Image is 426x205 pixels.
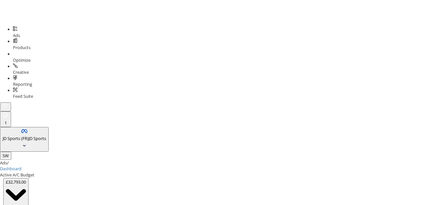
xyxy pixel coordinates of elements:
span: / [7,160,9,166]
span: Products [13,45,30,50]
span: Reporting [13,81,32,87]
div: 1 [3,120,8,126]
div: £32,793.00 [6,179,26,185]
span: JD Sports (FR) [3,135,29,141]
span: Creative [13,69,29,75]
span: Ads [13,32,20,38]
span: Optimize [13,57,30,63]
span: Feed Suite [13,93,33,99]
span: SW [3,153,9,159]
span: JD Sports [29,135,46,141]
